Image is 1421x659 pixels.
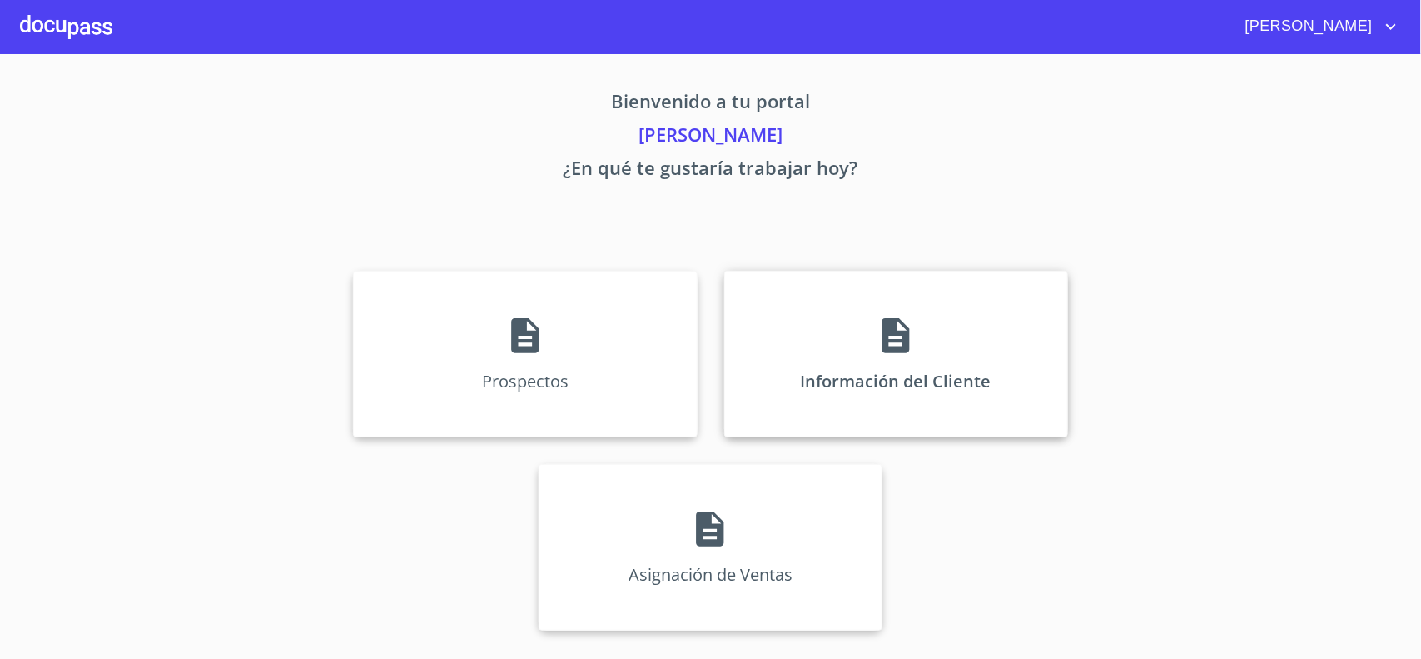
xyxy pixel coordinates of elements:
[1233,13,1381,40] span: [PERSON_NAME]
[1233,13,1401,40] button: account of current user
[482,370,569,392] p: Prospectos
[198,121,1224,154] p: [PERSON_NAME]
[198,87,1224,121] p: Bienvenido a tu portal
[198,154,1224,187] p: ¿En qué te gustaría trabajar hoy?
[629,563,792,586] p: Asignación de Ventas
[801,370,991,392] p: Información del Cliente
